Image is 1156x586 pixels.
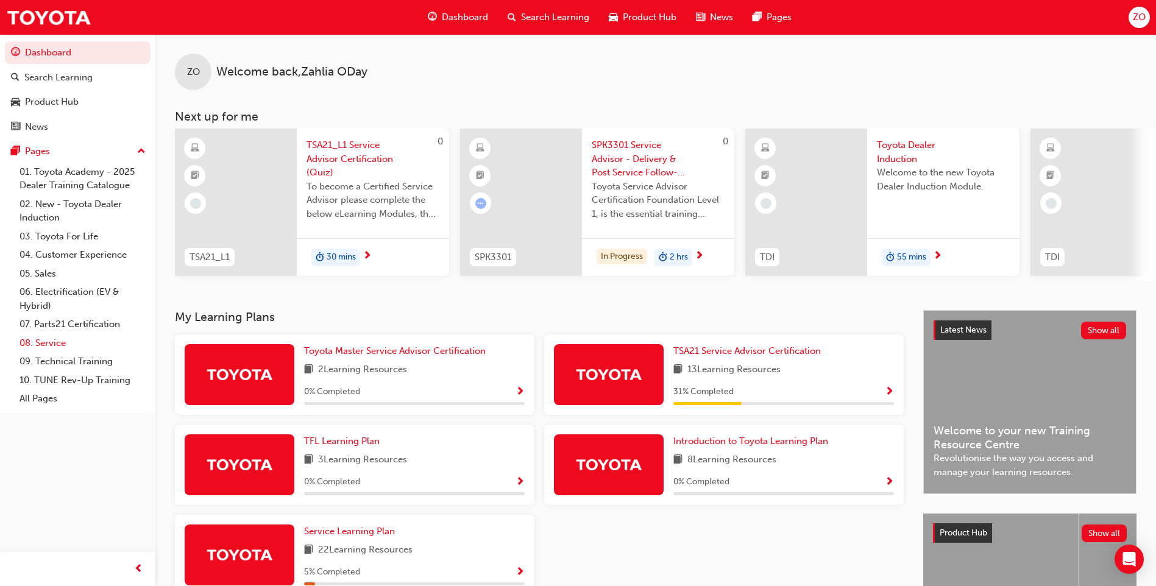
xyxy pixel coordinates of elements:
[761,168,770,184] span: booktick-icon
[673,434,833,448] a: Introduction to Toyota Learning Plan
[897,250,926,264] span: 55 mins
[877,166,1010,193] span: Welcome to the new Toyota Dealer Induction Module.
[24,71,93,85] div: Search Learning
[15,334,151,353] a: 08. Service
[304,453,313,468] span: book-icon
[15,245,151,264] a: 04. Customer Experience
[659,250,667,266] span: duration-icon
[5,140,151,163] button: Pages
[15,163,151,195] a: 01. Toyota Academy - 2025 Dealer Training Catalogue
[190,198,201,209] span: learningRecordVerb_NONE-icon
[25,95,79,109] div: Product Hub
[307,138,439,180] span: TSA21_L1 Service Advisor Certification (Quiz)
[1045,250,1060,264] span: TDI
[673,344,826,358] a: TSA21 Service Advisor Certification
[516,475,525,490] button: Show Progress
[498,5,599,30] a: search-iconSearch Learning
[5,41,151,64] a: Dashboard
[940,325,987,335] span: Latest News
[673,345,821,356] span: TSA21 Service Advisor Certification
[592,180,725,221] span: Toyota Service Advisor Certification Foundation Level 1, is the essential training course for all...
[521,10,589,24] span: Search Learning
[508,10,516,25] span: search-icon
[15,195,151,227] a: 02. New - Toyota Dealer Induction
[761,198,771,209] span: learningRecordVerb_NONE-icon
[934,451,1126,479] span: Revolutionise the way you access and manage your learning resources.
[516,387,525,398] span: Show Progress
[575,364,642,385] img: Trak
[516,384,525,400] button: Show Progress
[137,144,146,160] span: up-icon
[318,543,413,558] span: 22 Learning Resources
[438,136,443,147] span: 0
[11,97,20,108] span: car-icon
[1046,198,1057,209] span: learningRecordVerb_NONE-icon
[1046,141,1055,157] span: learningResourceType_ELEARNING-icon
[923,310,1136,494] a: Latest NewsShow allWelcome to your new Training Resource CentreRevolutionise the way you access a...
[476,168,484,184] span: booktick-icon
[460,129,734,276] a: 0SPK3301SPK3301 Service Advisor - Delivery & Post Service Follow-up (eLearning)Toyota Service Adv...
[304,344,491,358] a: Toyota Master Service Advisor Certification
[304,565,360,579] span: 5 % Completed
[885,475,894,490] button: Show Progress
[761,141,770,157] span: learningResourceType_ELEARNING-icon
[623,10,676,24] span: Product Hub
[710,10,733,24] span: News
[5,66,151,89] a: Search Learning
[877,138,1010,166] span: Toyota Dealer Induction
[933,523,1127,543] a: Product HubShow all
[206,364,273,385] img: Trak
[15,264,151,283] a: 05. Sales
[418,5,498,30] a: guage-iconDashboard
[686,5,743,30] a: news-iconNews
[673,362,683,378] span: book-icon
[673,475,729,489] span: 0 % Completed
[428,10,437,25] span: guage-icon
[934,424,1126,451] span: Welcome to your new Training Resource Centre
[609,10,618,25] span: car-icon
[597,249,647,265] div: In Progress
[191,141,199,157] span: learningResourceType_ELEARNING-icon
[933,251,942,262] span: next-icon
[575,454,642,475] img: Trak
[304,385,360,399] span: 0 % Completed
[476,141,484,157] span: learningResourceType_ELEARNING-icon
[304,345,486,356] span: Toyota Master Service Advisor Certification
[216,65,367,79] span: Welcome back , Zahlia ODay
[885,387,894,398] span: Show Progress
[134,562,143,577] span: prev-icon
[190,250,230,264] span: TSA21_L1
[1081,322,1127,339] button: Show all
[304,436,380,447] span: TFL Learning Plan
[743,5,801,30] a: pages-iconPages
[304,475,360,489] span: 0 % Completed
[304,434,385,448] a: TFL Learning Plan
[940,528,987,538] span: Product Hub
[5,39,151,140] button: DashboardSearch LearningProduct HubNews
[318,453,407,468] span: 3 Learning Resources
[11,72,20,83] span: search-icon
[15,315,151,334] a: 07. Parts21 Certification
[155,110,1156,124] h3: Next up for me
[934,320,1126,340] a: Latest NewsShow all
[723,136,728,147] span: 0
[673,385,734,399] span: 31 % Completed
[15,389,151,408] a: All Pages
[442,10,488,24] span: Dashboard
[304,543,313,558] span: book-icon
[304,526,395,537] span: Service Learning Plan
[304,524,400,538] a: Service Learning Plan
[760,250,775,264] span: TDI
[304,362,313,378] span: book-icon
[599,5,686,30] a: car-iconProduct Hub
[1133,10,1146,24] span: ZO
[1082,524,1127,542] button: Show all
[753,10,762,25] span: pages-icon
[11,122,20,133] span: news-icon
[516,477,525,488] span: Show Progress
[1115,545,1144,574] div: Open Intercom Messenger
[206,454,273,475] img: Trak
[11,48,20,58] span: guage-icon
[175,129,449,276] a: 0TSA21_L1TSA21_L1 Service Advisor Certification (Quiz)To become a Certified Service Advisor pleas...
